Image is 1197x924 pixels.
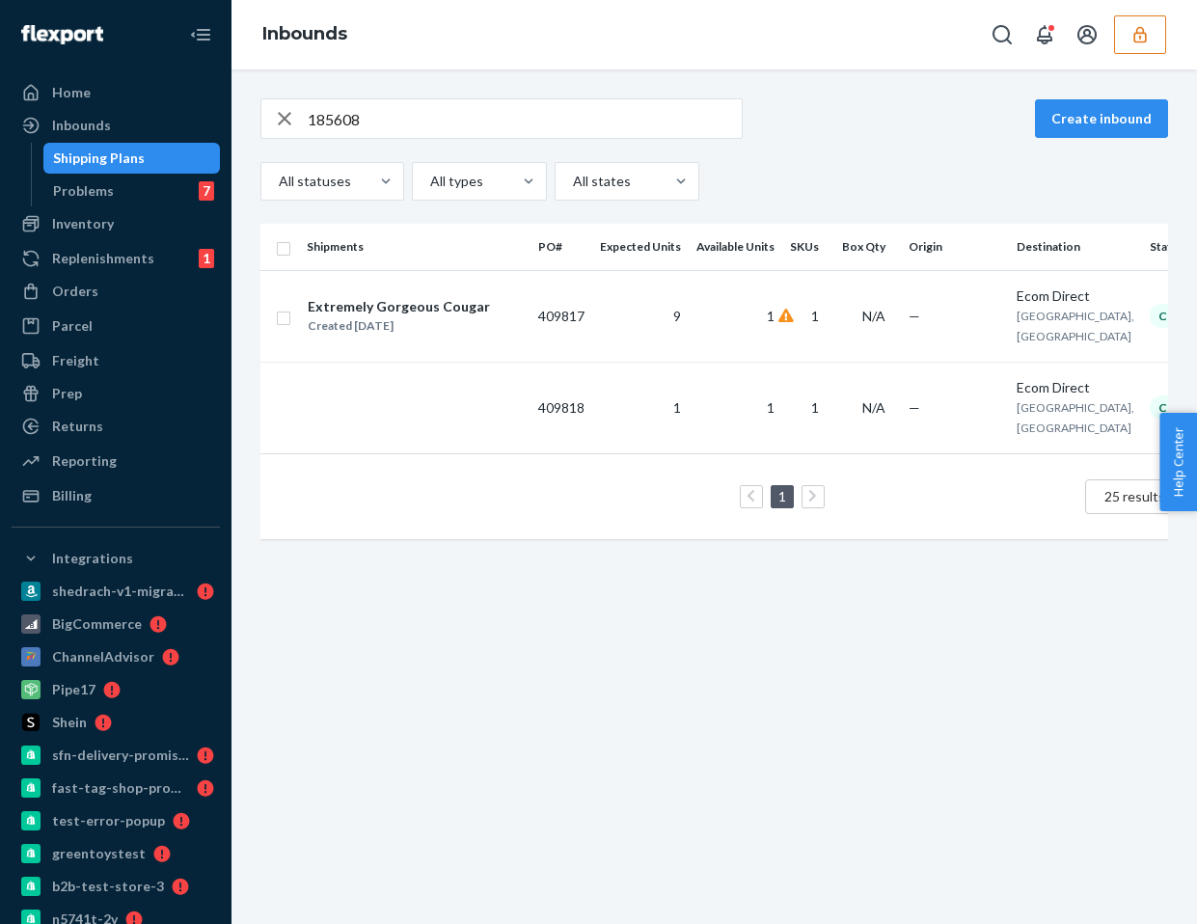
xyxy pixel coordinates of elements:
span: 1 [673,399,681,416]
input: Search inbounds by name, destination, msku... [308,99,742,138]
a: Inbounds [12,110,220,141]
span: N/A [862,399,885,416]
a: Shipping Plans [43,143,221,174]
div: Inbounds [52,116,111,135]
div: Parcel [52,316,93,336]
button: Open notifications [1025,15,1064,54]
div: Inventory [52,214,114,233]
div: Ecom Direct [1017,286,1134,306]
a: Shein [12,707,220,738]
div: Freight [52,351,99,370]
a: Page 1 is your current page [775,488,790,504]
span: [GEOGRAPHIC_DATA], [GEOGRAPHIC_DATA] [1017,400,1134,435]
th: PO# [530,224,592,270]
div: Reporting [52,451,117,471]
td: 409817 [530,270,592,362]
a: greentoystest [12,838,220,869]
div: 7 [199,181,214,201]
th: Available Units [689,224,782,270]
span: 1 [811,308,819,324]
div: shedrach-v1-migration-test [52,582,189,601]
span: 1 [767,308,775,324]
div: Returns [52,417,103,436]
a: b2b-test-store-3 [12,871,220,902]
div: greentoystest [52,844,146,863]
a: test-error-popup [12,805,220,836]
div: ChannelAdvisor [52,647,154,666]
div: Orders [52,282,98,301]
div: Replenishments [52,249,154,268]
a: Inbounds [262,23,347,44]
div: test-error-popup [52,811,165,830]
div: Home [52,83,91,102]
th: Expected Units [592,224,689,270]
div: Shein [52,713,87,732]
a: BigCommerce [12,609,220,639]
th: Origin [901,224,1009,270]
a: Replenishments1 [12,243,220,274]
a: Orders [12,276,220,307]
div: sfn-delivery-promise-test-us [52,746,189,765]
div: Billing [52,486,92,505]
div: Prep [52,384,82,403]
div: Pipe17 [52,680,95,699]
input: All statuses [277,172,279,191]
button: Close Navigation [181,15,220,54]
a: Reporting [12,446,220,476]
img: Flexport logo [21,25,103,44]
a: Home [12,77,220,108]
th: Box Qty [834,224,901,270]
a: Prep [12,378,220,409]
a: sfn-delivery-promise-test-us [12,740,220,771]
th: Destination [1009,224,1142,270]
td: 409818 [530,362,592,453]
a: shedrach-v1-migration-test [12,576,220,607]
div: Extremely Gorgeous Cougar [308,297,490,316]
span: 1 [811,399,819,416]
div: Created [DATE] [308,316,490,336]
a: Returns [12,411,220,442]
button: Help Center [1159,413,1197,511]
button: Create inbound [1035,99,1168,138]
div: BigCommerce [52,614,142,634]
span: N/A [862,308,885,324]
a: Problems7 [43,176,221,206]
span: 1 [767,399,775,416]
div: 1 [199,249,214,268]
span: — [909,399,920,416]
span: 9 [673,308,681,324]
a: Parcel [12,311,220,341]
button: Integrations [12,543,220,574]
div: Shipping Plans [53,149,145,168]
a: fast-tag-shop-promise-1 [12,773,220,803]
div: fast-tag-shop-promise-1 [52,778,189,798]
span: [GEOGRAPHIC_DATA], [GEOGRAPHIC_DATA] [1017,309,1134,343]
a: Inventory [12,208,220,239]
input: All states [571,172,573,191]
ol: breadcrumbs [247,7,363,63]
div: Integrations [52,549,133,568]
a: Billing [12,480,220,511]
span: — [909,308,920,324]
div: Problems [53,181,114,201]
button: Open Search Box [983,15,1021,54]
input: All types [428,172,430,191]
button: Open account menu [1068,15,1106,54]
a: Freight [12,345,220,376]
a: Pipe17 [12,674,220,705]
th: SKUs [782,224,834,270]
th: Shipments [299,224,530,270]
div: Ecom Direct [1017,378,1134,397]
a: ChannelAdvisor [12,641,220,672]
div: b2b-test-store-3 [52,877,164,896]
